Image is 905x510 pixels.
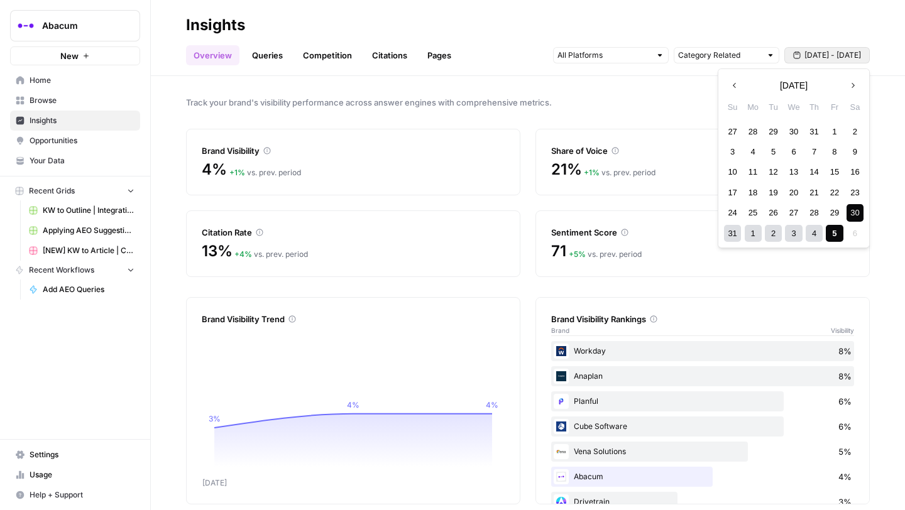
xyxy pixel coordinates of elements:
[30,75,134,86] span: Home
[785,143,802,160] div: Choose Wednesday, August 6th, 2025
[186,15,245,35] div: Insights
[202,144,505,157] div: Brand Visibility
[724,99,741,116] div: Su
[804,50,861,61] span: [DATE] - [DATE]
[745,99,762,116] div: Mo
[10,111,140,131] a: Insights
[554,394,569,409] img: 9ardner9qrd15gzuoui41lelvr0l
[847,184,864,201] div: Choose Saturday, August 23rd, 2025
[30,95,134,106] span: Browse
[551,313,854,325] div: Brand Visibility Rankings
[229,168,245,177] span: + 1 %
[826,123,843,140] div: Choose Friday, August 1st, 2025
[847,225,864,242] div: Not available Saturday, September 6th, 2025
[42,19,118,32] span: Abacum
[745,225,762,242] div: Choose Monday, September 1st, 2025
[29,264,94,276] span: Recent Workflows
[43,245,134,256] span: [NEW] KW to Article | Cohort Grid
[724,143,741,160] div: Choose Sunday, August 3rd, 2025
[30,135,134,146] span: Opportunities
[806,99,823,116] div: Th
[765,143,782,160] div: Choose Tuesday, August 5th, 2025
[551,391,854,411] div: Planful
[202,226,505,239] div: Citation Rate
[10,485,140,505] button: Help + Support
[202,478,227,487] tspan: [DATE]
[43,284,134,295] span: Add AEO Queries
[806,143,823,160] div: Choose Thursday, August 7th, 2025
[10,90,140,111] a: Browse
[23,241,140,261] a: [NEW] KW to Article | Cohort Grid
[838,370,852,382] span: 8%
[10,261,140,279] button: Recent Workflows
[847,143,864,160] div: Choose Saturday, August 9th, 2025
[847,99,864,116] div: Sa
[244,45,290,65] a: Queries
[209,414,221,423] tspan: 3%
[765,123,782,140] div: Choose Tuesday, July 29th, 2025
[745,123,762,140] div: Choose Monday, July 28th, 2025
[10,131,140,151] a: Opportunities
[785,99,802,116] div: We
[838,395,852,408] span: 6%
[678,49,761,62] input: Category Related
[838,420,852,433] span: 6%
[826,143,843,160] div: Choose Friday, August 8th, 2025
[831,325,854,335] span: Visibility
[202,241,232,261] span: 13%
[10,182,140,200] button: Recent Grids
[554,444,569,459] img: 2br2unh0zov217qnzgjpoog1wm0p
[229,167,301,178] div: vs. prev. period
[765,99,782,116] div: Tu
[806,123,823,140] div: Choose Thursday, July 31st, 2025
[722,121,865,244] div: month 2025-08
[23,200,140,220] a: KW to Outline | Integration Pages Grid
[745,163,762,180] div: Choose Monday, August 11th, 2025
[551,241,566,261] span: 71
[202,313,505,325] div: Brand Visibility Trend
[826,99,843,116] div: Fr
[43,205,134,216] span: KW to Outline | Integration Pages Grid
[745,143,762,160] div: Choose Monday, August 4th, 2025
[186,96,870,109] span: Track your brand's visibility performance across answer engines with comprehensive metrics.
[785,225,802,242] div: Choose Wednesday, September 3rd, 2025
[806,184,823,201] div: Choose Thursday, August 21st, 2025
[826,163,843,180] div: Choose Friday, August 15th, 2025
[765,225,782,242] div: Choose Tuesday, September 2nd, 2025
[785,123,802,140] div: Choose Wednesday, July 30th, 2025
[43,225,134,236] span: Applying AEO Suggestions
[10,70,140,90] a: Home
[765,163,782,180] div: Choose Tuesday, August 12th, 2025
[551,442,854,462] div: Vena Solutions
[30,449,134,460] span: Settings
[551,160,581,180] span: 21%
[10,465,140,485] a: Usage
[806,163,823,180] div: Choose Thursday, August 14th, 2025
[10,46,140,65] button: New
[724,184,741,201] div: Choose Sunday, August 17th, 2025
[234,249,308,260] div: vs. prev. period
[569,249,642,260] div: vs. prev. period
[785,163,802,180] div: Choose Wednesday, August 13th, 2025
[718,68,870,248] div: [DATE] - [DATE]
[838,496,852,508] span: 3%
[847,204,864,221] div: Choose Saturday, August 30th, 2025
[30,469,134,480] span: Usage
[826,225,843,242] div: Choose Friday, September 5th, 2025
[826,184,843,201] div: Choose Friday, August 22nd, 2025
[554,369,569,384] img: i3l0twinuru4r0ir99tvr9iljmmv
[724,204,741,221] div: Choose Sunday, August 24th, 2025
[365,45,415,65] a: Citations
[838,445,852,458] span: 5%
[765,184,782,201] div: Choose Tuesday, August 19th, 2025
[23,220,140,241] a: Applying AEO Suggestions
[745,184,762,201] div: Choose Monday, August 18th, 2025
[826,204,843,221] div: Choose Friday, August 29th, 2025
[486,400,498,410] tspan: 4%
[186,45,239,65] a: Overview
[569,249,586,259] span: + 5 %
[554,344,569,359] img: jzoxgx4vsp0oigc9x6a9eruy45gz
[724,225,741,242] div: Choose Sunday, August 31st, 2025
[584,168,600,177] span: + 1 %
[30,489,134,501] span: Help + Support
